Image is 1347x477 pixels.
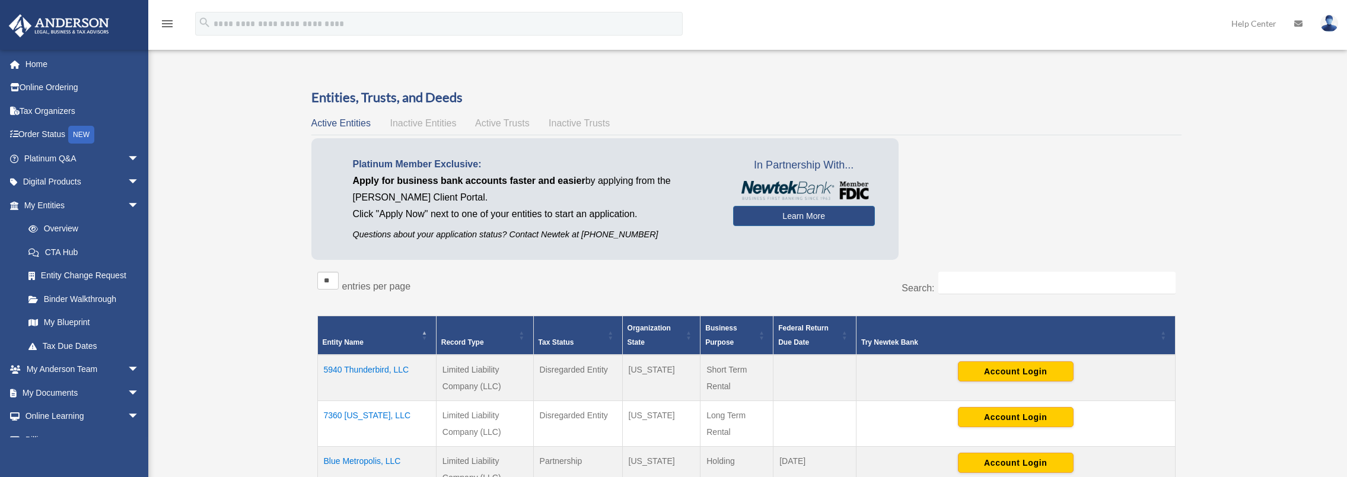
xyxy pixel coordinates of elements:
button: Account Login [958,361,1074,381]
span: Apply for business bank accounts faster and easier [353,176,585,186]
div: Try Newtek Bank [861,335,1157,349]
a: Online Ordering [8,76,157,100]
td: 5940 Thunderbird, LLC [317,355,436,401]
label: Search: [902,283,934,293]
td: Disregarded Entity [533,355,622,401]
a: Home [8,52,157,76]
a: Tax Due Dates [17,334,151,358]
a: Digital Productsarrow_drop_down [8,170,157,194]
span: Record Type [441,338,484,346]
h3: Entities, Trusts, and Deeds [311,88,1182,107]
a: CTA Hub [17,240,151,264]
span: Inactive Trusts [549,118,610,128]
a: Online Learningarrow_drop_down [8,405,157,428]
a: My Blueprint [17,311,151,335]
th: Tax Status: Activate to sort [533,316,622,355]
td: [US_STATE] [622,355,700,401]
a: My Anderson Teamarrow_drop_down [8,358,157,381]
img: User Pic [1320,15,1338,32]
a: Tax Organizers [8,99,157,123]
th: Entity Name: Activate to invert sorting [317,316,436,355]
div: NEW [68,126,94,144]
a: Binder Walkthrough [17,287,151,311]
span: arrow_drop_down [128,193,151,218]
a: My Entitiesarrow_drop_down [8,193,151,217]
span: Inactive Entities [390,118,456,128]
td: Short Term Rental [700,355,773,401]
img: NewtekBankLogoSM.png [739,181,869,200]
td: Disregarded Entity [533,400,622,446]
span: arrow_drop_down [128,381,151,405]
span: In Partnership With... [733,156,875,175]
td: [US_STATE] [622,400,700,446]
span: Organization State [628,324,671,346]
td: 7360 [US_STATE], LLC [317,400,436,446]
a: Learn More [733,206,875,226]
span: arrow_drop_down [128,428,151,452]
i: menu [160,17,174,31]
span: arrow_drop_down [128,405,151,429]
p: Questions about your application status? Contact Newtek at [PHONE_NUMBER] [353,227,715,242]
th: Organization State: Activate to sort [622,316,700,355]
p: Platinum Member Exclusive: [353,156,715,173]
th: Try Newtek Bank : Activate to sort [856,316,1175,355]
span: Active Trusts [475,118,530,128]
a: Overview [17,217,145,241]
span: Business Purpose [705,324,737,346]
th: Federal Return Due Date: Activate to sort [773,316,856,355]
a: Entity Change Request [17,264,151,288]
span: Entity Name [323,338,364,346]
a: Account Login [958,457,1074,467]
span: arrow_drop_down [128,170,151,195]
th: Business Purpose: Activate to sort [700,316,773,355]
img: Anderson Advisors Platinum Portal [5,14,113,37]
td: Long Term Rental [700,400,773,446]
button: Account Login [958,453,1074,473]
a: Account Login [958,366,1074,376]
span: Federal Return Due Date [778,324,829,346]
p: by applying from the [PERSON_NAME] Client Portal. [353,173,715,206]
td: Limited Liability Company (LLC) [436,400,533,446]
span: arrow_drop_down [128,358,151,382]
i: search [198,16,211,29]
a: Order StatusNEW [8,123,157,147]
span: Active Entities [311,118,371,128]
span: Tax Status [539,338,574,346]
p: Click "Apply Now" next to one of your entities to start an application. [353,206,715,222]
td: Limited Liability Company (LLC) [436,355,533,401]
span: arrow_drop_down [128,147,151,171]
a: Platinum Q&Aarrow_drop_down [8,147,157,170]
a: Billingarrow_drop_down [8,428,157,451]
label: entries per page [342,281,411,291]
a: Account Login [958,412,1074,421]
th: Record Type: Activate to sort [436,316,533,355]
a: menu [160,21,174,31]
a: My Documentsarrow_drop_down [8,381,157,405]
button: Account Login [958,407,1074,427]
